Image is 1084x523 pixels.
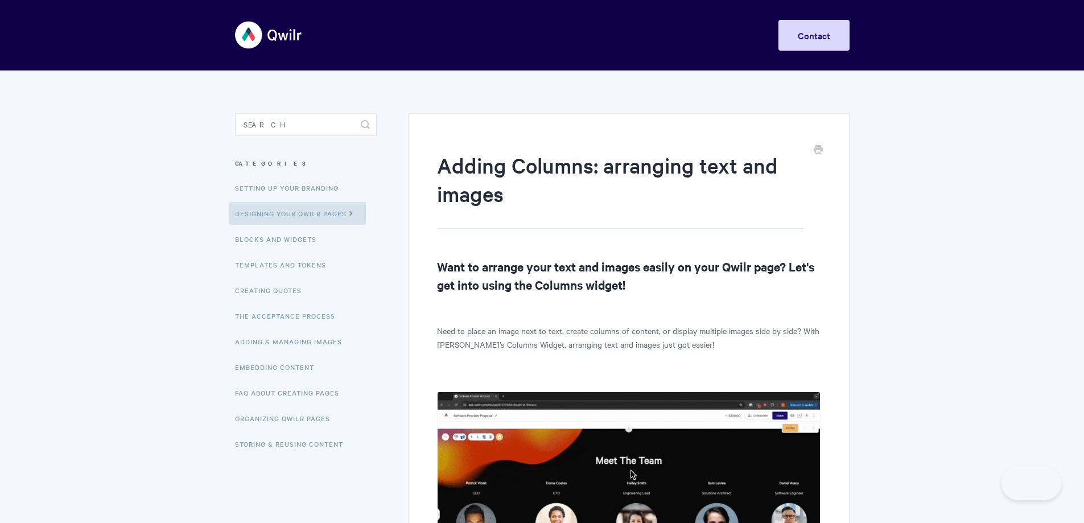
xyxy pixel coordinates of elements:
[229,202,366,225] a: Designing Your Qwilr Pages
[235,304,344,327] a: The Acceptance Process
[235,279,310,302] a: Creating Quotes
[235,356,323,378] a: Embedding Content
[235,253,335,276] a: Templates and Tokens
[235,381,348,404] a: FAQ About Creating Pages
[235,153,377,174] h3: Categories
[235,113,377,136] input: Search
[778,20,850,51] a: Contact
[437,324,820,351] p: Need to place an image next to text, create columns of content, or display multiple images side b...
[437,257,820,294] h2: Want to arrange your text and images easily on your Qwilr page? Let's get into using the Columns ...
[235,330,351,353] a: Adding & Managing Images
[437,151,803,229] h1: Adding Columns: arranging text and images
[235,433,352,455] a: Storing & Reusing Content
[1001,466,1061,500] iframe: Toggle Customer Support
[235,407,339,430] a: Organizing Qwilr Pages
[235,176,347,199] a: Setting up your Branding
[235,14,303,56] img: Qwilr Help Center
[235,228,325,250] a: Blocks and Widgets
[814,144,823,157] a: Print this Article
